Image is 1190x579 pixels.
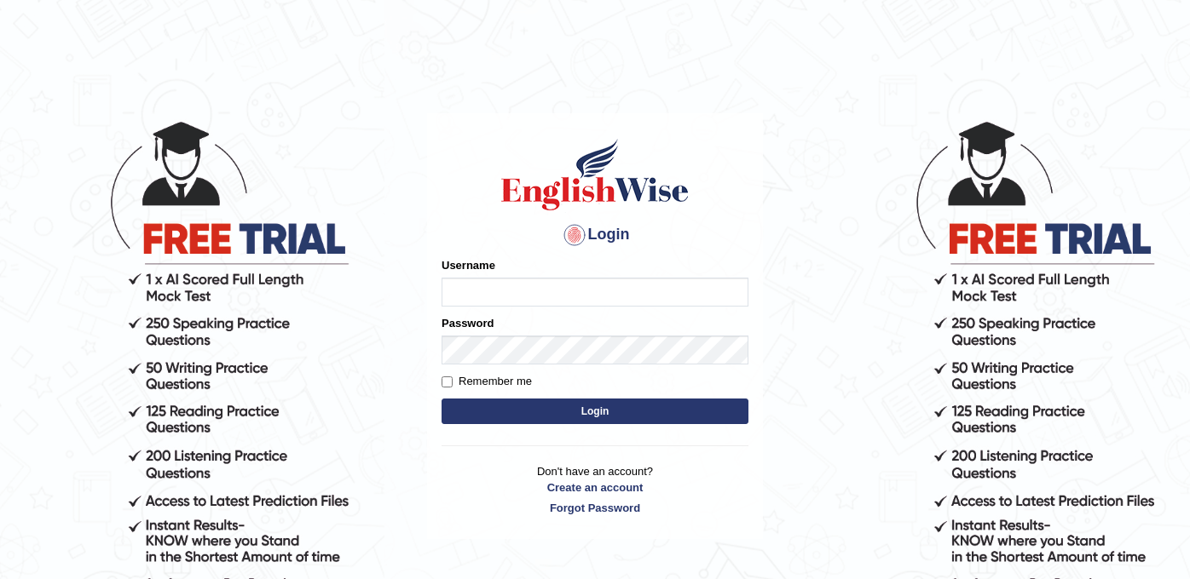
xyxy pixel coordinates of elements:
a: Create an account [442,479,748,496]
input: Remember me [442,376,453,387]
a: Forgot Password [442,500,748,516]
label: Password [442,315,494,331]
p: Don't have an account? [442,463,748,516]
button: Login [442,398,748,424]
label: Remember me [442,373,532,390]
label: Username [442,257,495,273]
img: Logo of English Wise sign in for intelligent practice with AI [498,136,692,213]
h4: Login [442,221,748,249]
